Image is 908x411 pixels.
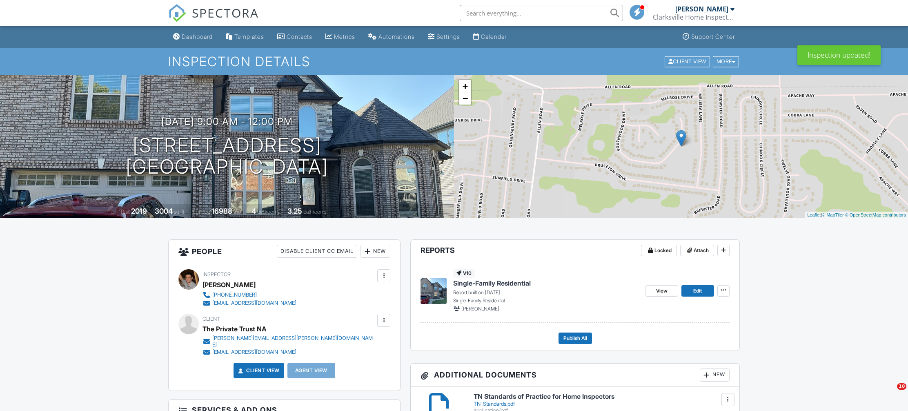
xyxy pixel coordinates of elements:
[807,212,821,217] a: Leaflet
[121,209,130,215] span: Built
[303,209,327,215] span: bathrooms
[223,29,267,45] a: Templates
[203,271,231,277] span: Inspector
[425,29,463,45] a: Settings
[234,209,244,215] span: sq.ft.
[277,245,357,258] div: Disable Client CC Email
[665,56,710,67] div: Client View
[203,323,267,335] div: The Private Trust NA
[481,33,507,40] div: Calendar
[822,212,844,217] a: © MapTiler
[805,212,908,219] div: |
[436,33,460,40] div: Settings
[234,33,264,40] div: Templates
[155,207,173,215] div: 3004
[274,29,316,45] a: Contacts
[168,11,259,28] a: SPECTORA
[459,92,471,105] a: Zoom out
[845,212,906,217] a: © OpenStreetMap contributors
[365,29,418,45] a: Automations (Basic)
[168,4,186,22] img: The Best Home Inspection Software - Spectora
[212,349,296,355] div: [EMAIL_ADDRESS][DOMAIN_NAME]
[411,364,739,387] h3: Additional Documents
[880,383,900,403] iframe: Intercom live chat
[257,209,280,215] span: bedrooms
[653,13,734,21] div: Clarksville Home Inspectors
[713,56,739,67] div: More
[211,207,232,215] div: 16988
[131,207,147,215] div: 2019
[161,116,293,127] h3: [DATE] 9:00 am - 12:00 pm
[470,29,510,45] a: Calendar
[287,207,302,215] div: 3.25
[203,348,375,356] a: [EMAIL_ADDRESS][DOMAIN_NAME]
[203,279,256,291] div: [PERSON_NAME]
[203,291,296,299] a: [PHONE_NUMBER]
[182,33,213,40] div: Dashboard
[897,383,906,390] span: 10
[675,5,728,13] div: [PERSON_NAME]
[169,240,400,263] h3: People
[251,207,256,215] div: 4
[322,29,358,45] a: Metrics
[193,209,210,215] span: Lot Size
[361,245,390,258] div: New
[174,209,185,215] span: sq. ft.
[378,33,415,40] div: Automations
[664,58,712,64] a: Client View
[334,33,355,40] div: Metrics
[236,366,280,375] a: Client View
[474,393,730,400] h6: TN Standards of Practice for Home Inspectors
[459,80,471,92] a: Zoom in
[474,401,730,407] div: TN_Standards.pdf
[170,29,216,45] a: Dashboard
[700,369,730,382] div: New
[203,299,296,307] a: [EMAIL_ADDRESS][DOMAIN_NAME]
[203,316,220,322] span: Client
[460,5,623,21] input: Search everything...
[797,45,881,65] div: Inspection updated!
[212,292,257,298] div: [PHONE_NUMBER]
[212,335,375,348] div: [PERSON_NAME][EMAIL_ADDRESS][PERSON_NAME][DOMAIN_NAME]
[168,54,740,69] h1: Inspection Details
[691,33,735,40] div: Support Center
[126,135,328,178] h1: [STREET_ADDRESS] [GEOGRAPHIC_DATA]
[212,300,296,306] div: [EMAIL_ADDRESS][DOMAIN_NAME]
[192,4,259,21] span: SPECTORA
[287,33,312,40] div: Contacts
[203,335,375,348] a: [PERSON_NAME][EMAIL_ADDRESS][PERSON_NAME][DOMAIN_NAME]
[679,29,738,45] a: Support Center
